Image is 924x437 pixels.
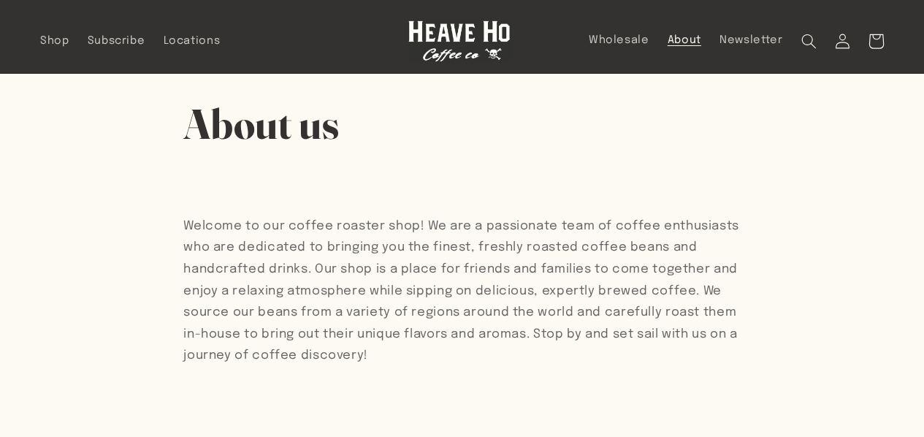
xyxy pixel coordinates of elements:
a: About [658,24,710,56]
span: Locations [164,34,221,48]
h1: About us [183,97,740,151]
span: About [668,34,701,47]
summary: Search [792,24,825,58]
span: Subscribe [88,34,145,48]
span: Newsletter [719,34,782,47]
span: Wholesale [589,34,649,47]
a: Wholesale [579,24,658,56]
a: Shop [31,25,78,57]
p: Welcome to our coffee roaster shop! We are a passionate team of coffee enthusiasts who are dedica... [183,216,740,367]
a: Locations [154,25,229,57]
a: Newsletter [711,24,793,56]
span: Shop [40,34,69,48]
a: Subscribe [78,25,154,57]
img: Heave Ho Coffee Co [408,20,511,62]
